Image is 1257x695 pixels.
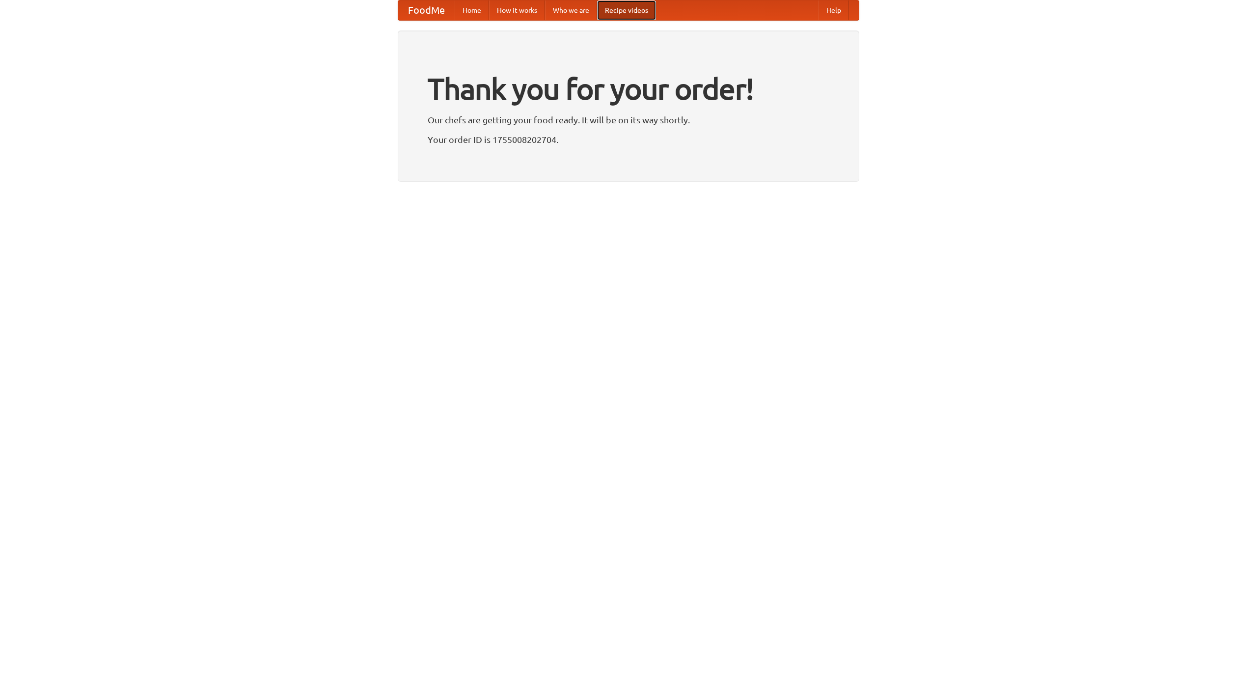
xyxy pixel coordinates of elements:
p: Your order ID is 1755008202704. [428,132,829,147]
h1: Thank you for your order! [428,65,829,112]
a: Recipe videos [597,0,656,20]
a: How it works [489,0,545,20]
a: Help [819,0,849,20]
a: Who we are [545,0,597,20]
a: Home [455,0,489,20]
p: Our chefs are getting your food ready. It will be on its way shortly. [428,112,829,127]
a: FoodMe [398,0,455,20]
